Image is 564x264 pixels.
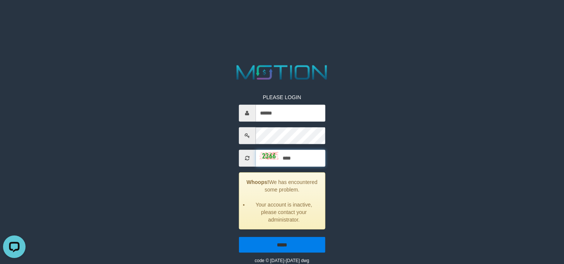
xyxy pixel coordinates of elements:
button: Open LiveChat chat widget [3,3,26,26]
strong: Whoops! [246,179,269,185]
img: MOTION_logo.png [233,63,331,82]
small: code © [DATE]-[DATE] dwg [255,258,309,263]
img: captcha [259,152,278,160]
li: Your account is inactive, please contact your administrator. [248,201,319,223]
p: PLEASE LOGIN [239,94,325,101]
div: We has encountered some problem. [239,172,325,229]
